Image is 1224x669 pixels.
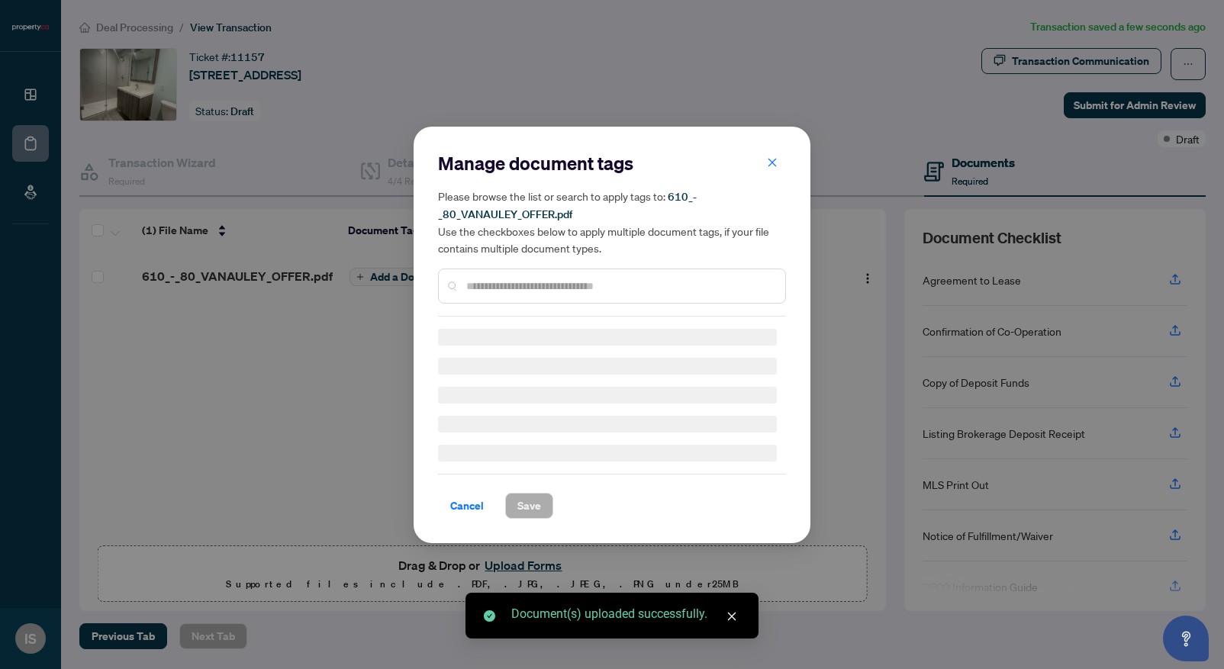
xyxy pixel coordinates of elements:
span: Cancel [450,494,484,518]
span: check-circle [484,610,495,622]
h5: Please browse the list or search to apply tags to: Use the checkboxes below to apply multiple doc... [438,188,786,256]
button: Open asap [1163,616,1209,661]
span: close [767,156,778,167]
span: close [726,611,737,622]
span: 610_-_80_VANAULEY_OFFER.pdf [438,190,697,221]
a: Close [723,608,740,625]
button: Cancel [438,493,496,519]
button: Save [505,493,553,519]
h2: Manage document tags [438,151,786,175]
div: Document(s) uploaded successfully. [511,605,740,623]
